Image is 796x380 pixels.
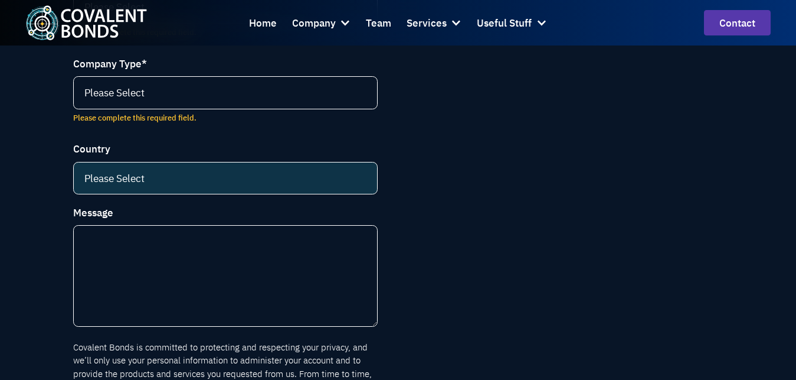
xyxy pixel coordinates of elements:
div: Team [366,15,391,31]
div: Widget de chat [737,323,796,380]
iframe: Chat Widget [737,323,796,380]
div: Services [407,15,447,31]
a: Home [249,8,277,38]
div: Services [407,8,462,38]
div: Useful Stuff [477,15,532,31]
span: Country [73,142,110,155]
label: Please complete this required field. [73,112,196,124]
img: Covalent Bonds White / Teal Logo [25,5,147,40]
a: Team [366,8,391,38]
a: contact [704,10,771,35]
div: Company [292,8,351,38]
div: Company [292,15,336,31]
div: Useful Stuff [477,8,547,38]
span: Message [73,206,113,219]
div: Home [249,15,277,31]
a: home [25,5,147,40]
span: Company Type [73,57,142,70]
